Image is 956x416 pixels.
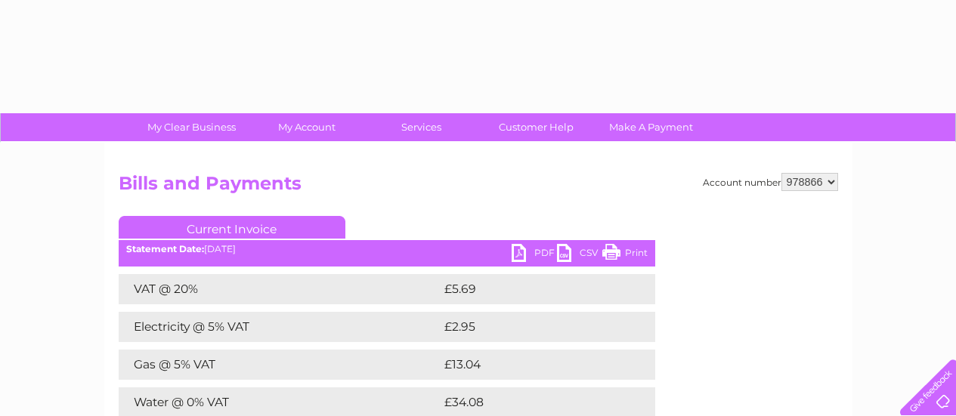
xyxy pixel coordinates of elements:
[126,243,204,254] b: Statement Date:
[119,244,655,254] div: [DATE]
[359,113,484,141] a: Services
[129,113,254,141] a: My Clear Business
[441,312,620,342] td: £2.95
[119,312,441,342] td: Electricity @ 5% VAT
[512,244,557,266] a: PDF
[119,216,345,239] a: Current Invoice
[119,274,441,304] td: VAT @ 20%
[703,173,838,191] div: Account number
[441,350,623,380] td: £13.04
[474,113,599,141] a: Customer Help
[589,113,713,141] a: Make A Payment
[441,274,620,304] td: £5.69
[244,113,369,141] a: My Account
[602,244,648,266] a: Print
[119,173,838,202] h2: Bills and Payments
[557,244,602,266] a: CSV
[119,350,441,380] td: Gas @ 5% VAT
